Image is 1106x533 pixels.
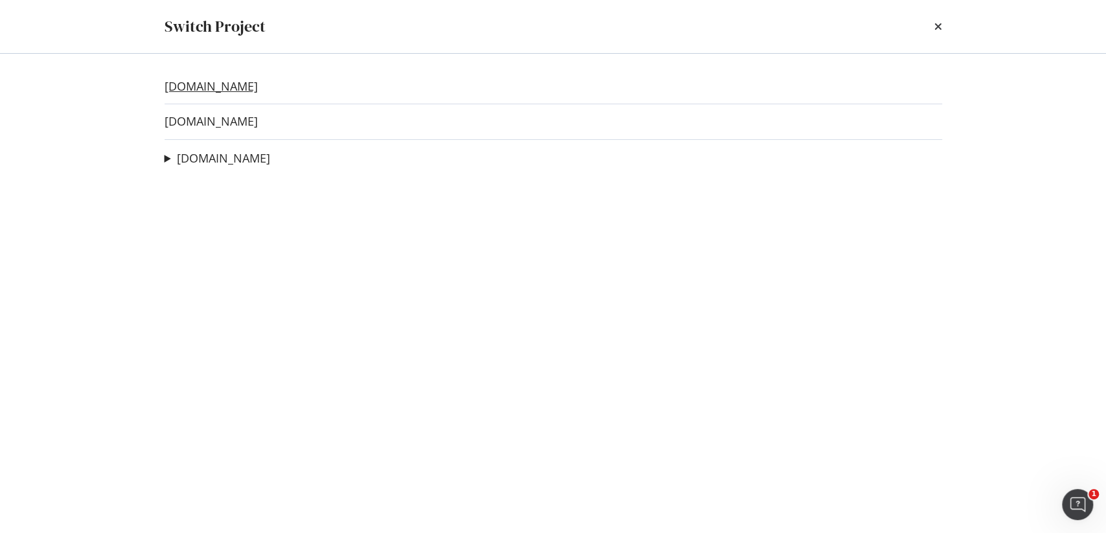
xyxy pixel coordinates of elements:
[165,115,258,128] a: [DOMAIN_NAME]
[1062,489,1093,520] iframe: Intercom live chat
[934,16,942,38] div: times
[177,152,270,165] a: [DOMAIN_NAME]
[165,80,258,93] a: [DOMAIN_NAME]
[165,16,266,38] div: Switch Project
[1089,489,1099,499] span: 1
[165,150,270,167] summary: [DOMAIN_NAME]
